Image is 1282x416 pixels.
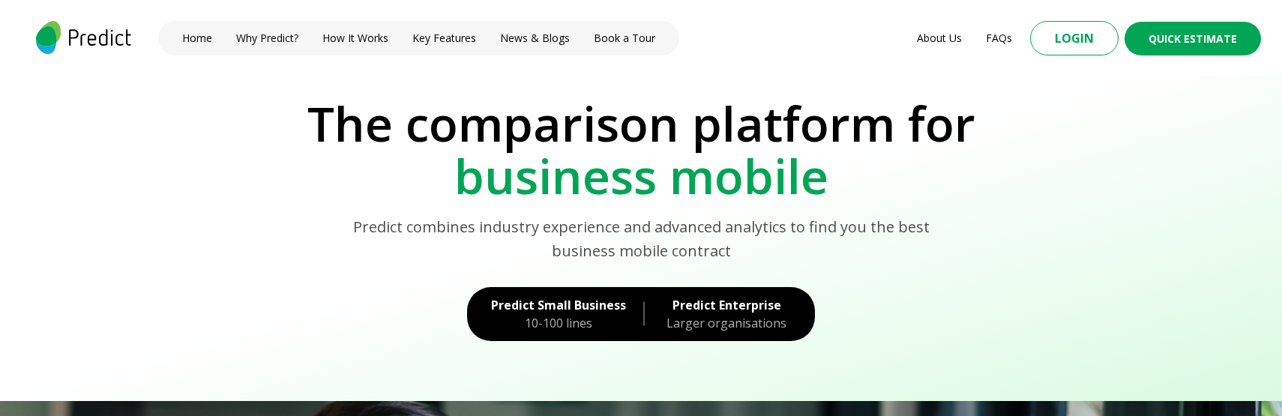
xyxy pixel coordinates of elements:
a: Home [182,31,212,46]
a: Predict Small Business10-100 lines [467,287,629,341]
p: Predict combines industry experience and advanced analytics to find you the best business mobile ... [331,215,951,263]
a: About Us [917,31,962,46]
img: logo [33,21,134,54]
a: Predict EnterpriseLarger organisations [659,287,815,341]
div: Predict Small Business [491,296,626,314]
a: Key Features [412,31,476,46]
a: How It Works [322,31,388,46]
div: 10-100 lines [491,314,626,332]
button: Login [1030,21,1119,55]
div: Predict Enterprise [662,296,791,314]
div: Larger organisations [662,314,791,332]
p: business mobile [21,150,1261,202]
p: The comparison platform for [21,97,1261,150]
button: Quick Estimate [1125,22,1261,55]
a: Book a Tour [594,31,655,46]
a: Why Predict? [236,31,298,46]
a: FAQs [986,31,1012,46]
a: News & Blogs [500,31,570,46]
